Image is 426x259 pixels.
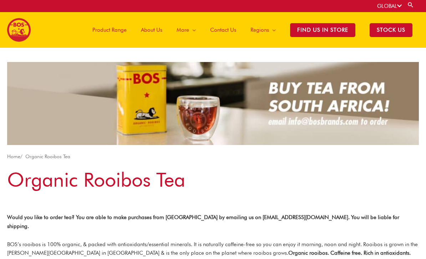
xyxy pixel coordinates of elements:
span: Find Us in Store [290,23,355,37]
a: STOCK US [362,12,420,48]
a: Product Range [85,12,134,48]
span: More [177,19,189,41]
a: Regions [243,12,283,48]
a: Home [7,154,20,159]
span: Product Range [92,19,127,41]
span: Contact Us [210,19,236,41]
nav: Site Navigation [80,12,420,48]
h1: Organic Rooibos Tea [7,166,419,193]
a: More [169,12,203,48]
span: Regions [250,19,269,41]
span: STOCK US [370,23,412,37]
span: About Us [141,19,162,41]
a: Search button [407,1,414,8]
a: About Us [134,12,169,48]
a: Find Us in Store [283,12,362,48]
a: GLOBAL [377,3,402,9]
img: BOS logo finals-200px [7,18,31,42]
strong: Would you like to order tea? You are able to make purchases from [GEOGRAPHIC_DATA] by emailing us... [7,214,399,229]
nav: Breadcrumb [7,152,419,161]
a: Contact Us [203,12,243,48]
